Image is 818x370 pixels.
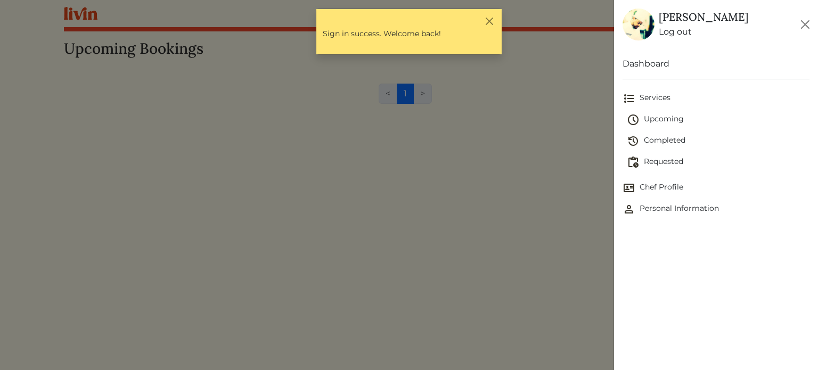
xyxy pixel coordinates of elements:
[627,156,809,169] span: Requested
[623,182,809,194] span: Chef Profile
[623,9,655,40] img: b3b4baac8d891e724a3bb5c0f08a7f62
[797,16,814,33] button: Close
[623,88,809,109] a: Services
[323,28,495,39] p: Sign in success. Welcome back!
[627,109,809,130] a: Upcoming
[627,152,809,173] a: Requested
[623,57,809,70] a: Dashboard
[627,135,809,147] span: Completed
[623,182,635,194] img: Chef Profile
[623,199,809,220] a: Personal InformationPersonal Information
[623,203,635,216] img: Personal Information
[627,113,809,126] span: Upcoming
[659,11,748,23] h5: [PERSON_NAME]
[627,156,640,169] img: pending_actions-fd19ce2ea80609cc4d7bbea353f93e2f363e46d0f816104e4e0650fdd7f915cf.svg
[627,135,640,147] img: history-2b446bceb7e0f53b931186bf4c1776ac458fe31ad3b688388ec82af02103cd45.svg
[623,203,809,216] span: Personal Information
[627,130,809,152] a: Completed
[484,15,495,27] button: Close
[623,177,809,199] a: Chef ProfileChef Profile
[623,92,635,105] img: format_list_bulleted-ebc7f0161ee23162107b508e562e81cd567eeab2455044221954b09d19068e74.svg
[627,113,640,126] img: schedule-fa401ccd6b27cf58db24c3bb5584b27dcd8bd24ae666a918e1c6b4ae8c451a22.svg
[659,26,748,38] a: Log out
[623,92,809,105] span: Services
